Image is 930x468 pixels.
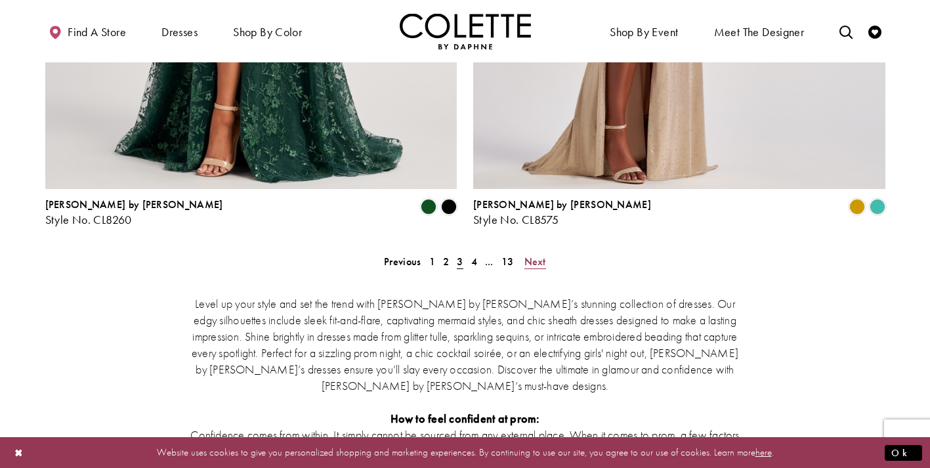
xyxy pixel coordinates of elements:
[610,26,678,39] span: Shop By Event
[885,444,922,461] button: Submit Dialog
[429,255,435,268] span: 1
[485,255,494,268] span: ...
[233,26,302,39] span: Shop by color
[45,198,223,211] span: [PERSON_NAME] by [PERSON_NAME]
[391,411,540,426] strong: How to feel confident at prom:
[606,13,681,49] span: Shop By Event
[711,13,808,49] a: Meet the designer
[380,252,425,271] a: Prev Page
[865,13,885,49] a: Check Wishlist
[755,446,772,459] a: here
[158,13,201,49] span: Dresses
[524,255,546,268] span: Next
[443,255,449,268] span: 2
[161,26,198,39] span: Dresses
[45,212,132,227] span: Style No. CL8260
[497,252,518,271] a: 13
[453,252,467,271] span: Current page
[439,252,453,271] a: 2
[836,13,856,49] a: Toggle search
[400,13,531,49] img: Colette by Daphne
[45,13,129,49] a: Find a store
[384,255,421,268] span: Previous
[849,199,865,215] i: Gold
[8,441,30,464] button: Close Dialog
[45,199,223,226] div: Colette by Daphne Style No. CL8260
[520,252,550,271] a: Next Page
[400,13,531,49] a: Visit Home Page
[425,252,439,271] a: 1
[68,26,126,39] span: Find a store
[501,255,514,268] span: 13
[473,212,559,227] span: Style No. CL8575
[95,444,835,461] p: Website uses cookies to give you personalized shopping and marketing experiences. By continuing t...
[230,13,305,49] span: Shop by color
[473,199,651,226] div: Colette by Daphne Style No. CL8575
[441,199,457,215] i: Black
[186,295,744,394] p: Level up your style and set the trend with [PERSON_NAME] by [PERSON_NAME]’s stunning collection o...
[481,252,497,271] a: ...
[421,199,436,215] i: Evergreen
[457,255,463,268] span: 3
[467,252,481,271] a: 4
[714,26,805,39] span: Meet the designer
[870,199,885,215] i: Turquoise
[473,198,651,211] span: [PERSON_NAME] by [PERSON_NAME]
[471,255,477,268] span: 4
